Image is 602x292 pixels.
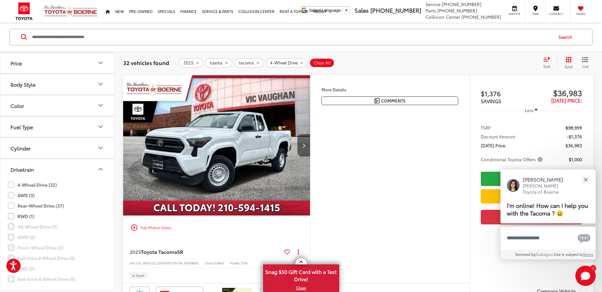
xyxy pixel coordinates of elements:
button: Next image [297,134,310,156]
div: Price [97,59,104,67]
h4: More Details [321,87,458,92]
label: Rear-Wheel Drive (37) [8,201,64,211]
button: Get Price Now [481,210,582,224]
span: In Stock [132,274,144,277]
div: Drivetrain [10,166,34,172]
div: Close[PERSON_NAME][PERSON_NAME] Toyota of BoerneI'm online! How can I help you with the Tacoma ? ... [500,169,596,259]
span: $1,000 [569,156,582,163]
button: Grid View [557,56,577,69]
label: FWD (0) [8,263,35,274]
span: 2025 [129,248,141,255]
span: Less [525,107,533,113]
div: Cylinder [10,145,31,151]
span: [DATE] Price: [481,142,506,149]
label: All-Wheel Drive (0) [8,222,57,232]
span: Conditional Toyota Offers [481,156,544,163]
span: 1 [592,267,594,269]
button: remove 2025 [179,58,203,68]
button: Body StyleBody Style [0,74,115,95]
span: Serviced by [515,251,536,257]
span: $36,983 [566,142,582,149]
button: Toggle Chat Window [575,266,596,286]
span: Sales [354,6,369,14]
span: Saved [574,12,588,16]
span: Select Language [309,8,341,13]
div: Fuel Type [10,124,33,130]
span: ▼ [344,8,348,13]
span: Toyota Tacoma [141,248,177,255]
svg: Start Chat [575,266,596,286]
button: Clear All [309,58,334,68]
textarea: Type your message [500,227,596,249]
span: Collision Center [426,14,460,20]
span: Sort [543,63,550,69]
button: PricePrice [0,53,115,73]
span: [PHONE_NUMBER] [437,7,477,14]
img: 2025 Toyota Tacoma SR 4WD XtraCab 6-ft bed [123,75,311,216]
button: remove 4-Wheel%20Drive [266,58,308,68]
span: SR [177,248,183,255]
span: List [582,63,588,69]
span: [PHONE_NUMBER] [370,6,421,14]
button: Comments [321,96,458,105]
img: Comments [374,98,380,103]
img: Vic Vaughan Toyota of Boerne [44,5,98,18]
label: Front-Wheel Drive (0) [8,242,63,253]
button: ColorColor [0,95,115,116]
a: Gubagoo. [536,251,554,257]
button: DrivetrainDrivetrain [0,159,115,180]
div: Body Style [10,81,36,87]
span: VIN: [129,261,136,265]
span: 4-Wheel Drive [270,60,298,65]
button: Chat with SMS [576,231,592,245]
div: Drivetrain [97,166,104,173]
span: TSRP: [481,124,492,131]
button: CylinderCylinder [0,138,115,158]
div: Price [10,60,22,66]
span: tacoma [239,60,254,65]
label: RWD (1) [8,211,34,222]
span: Contact [549,12,563,16]
p: [PERSON_NAME] [523,176,570,183]
span: dropdown dots [298,249,299,254]
button: remove toyota [205,58,232,68]
a: Value Your Trade [481,189,582,203]
svg: Text [578,233,591,243]
div: Fuel Type [97,123,104,131]
span: Service [426,1,440,7]
a: Check Availability [481,172,582,186]
span: [PHONE_NUMBER] [442,1,481,7]
div: Body Style [97,81,104,88]
input: Search by Make, Model, or Keyword [31,30,552,45]
span: Grid [565,64,572,69]
button: Conditional Toyota Offers [481,156,545,163]
span: 7514 [241,261,248,265]
span: Clear All [314,60,331,65]
span: $38,359 [566,124,582,131]
label: AWD (0) [8,232,35,242]
div: Color [10,103,24,109]
span: Discount Amount: [481,133,516,140]
span: $1,376 [481,89,532,98]
button: Fuel TypeFuel Type [0,116,115,137]
span: [PHONE_NUMBER] [461,14,501,20]
label: 4-Wheel Drive (32) [8,180,57,190]
button: Search [552,29,581,45]
label: Full-time 4-Wheel Drive (0) [8,253,75,263]
button: Actions [293,246,304,257]
div: Color [97,102,104,109]
span: -$1,376 [567,133,582,140]
span: Parts [426,7,436,14]
div: Cylinder [97,144,104,152]
p: [PERSON_NAME] Toyota of Boerne [523,183,570,195]
button: Close [579,173,592,186]
button: Select sort value [540,56,557,69]
span: toyota [210,60,222,65]
span: Stock: [205,261,214,265]
span: Comments [381,98,406,104]
button: Less [522,104,541,116]
span: 53849 [214,261,224,265]
button: remove tacoma [234,58,264,68]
